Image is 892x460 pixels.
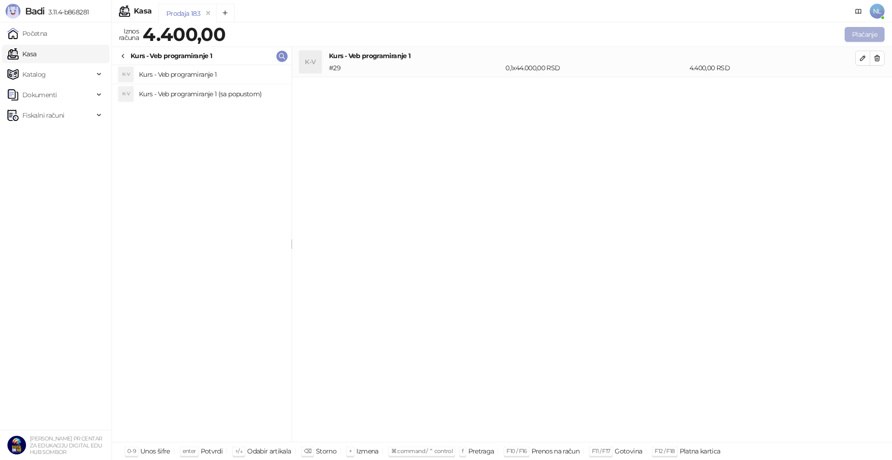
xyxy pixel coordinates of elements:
button: remove [202,9,214,17]
a: Kasa [7,45,36,63]
div: Unos šifre [140,445,170,457]
div: 4.400,00 RSD [688,63,857,73]
div: K-V [118,67,133,82]
img: 64x64-companyLogo-6589dfca-888d-4393-bd32-b9a269fe06b0.png [7,436,26,454]
h4: Kurs - Veb programiranje 1 [139,67,284,82]
small: [PERSON_NAME] PR CENTAR ZA EDUKACIJU DIGITAL EDU HUB SOMBOR [30,435,102,455]
span: NL [870,4,885,19]
div: Iznos računa [117,25,141,44]
div: K-V [299,51,321,73]
div: Odabir artikala [247,445,291,457]
div: Kasa [134,7,151,15]
span: ↑/↓ [235,447,243,454]
div: Prodaja 183 [166,8,200,19]
span: 0-9 [127,447,136,454]
div: Potvrdi [201,445,223,457]
button: Add tab [216,4,235,22]
span: F12 / F18 [655,447,675,454]
div: Platna kartica [680,445,721,457]
div: Storno [316,445,336,457]
span: Fiskalni računi [22,106,64,125]
div: Prenos na račun [531,445,579,457]
div: Kurs - Veb programiranje 1 [131,51,212,61]
span: F11 / F17 [592,447,610,454]
div: 0,1 x 44.000,00 RSD [504,63,687,73]
span: + [349,447,352,454]
span: ⌫ [304,447,311,454]
div: grid [112,65,291,442]
span: 3.11.4-b868281 [45,8,89,16]
div: Izmena [356,445,378,457]
div: Gotovina [615,445,642,457]
img: Logo [6,4,20,19]
span: ⌘ command / ⌃ control [391,447,453,454]
div: # 29 [327,63,504,73]
div: K-V [118,87,133,101]
span: F10 / F16 [506,447,526,454]
span: Badi [25,6,45,17]
div: Pretraga [468,445,494,457]
h4: Kurs - Veb programiranje 1 (sa popustom) [139,87,284,101]
a: Dokumentacija [851,4,866,19]
h4: Kurs - Veb programiranje 1 [329,51,855,61]
span: f [462,447,463,454]
button: Plaćanje [845,27,885,42]
span: Dokumenti [22,86,57,104]
span: Katalog [22,65,46,84]
span: enter [183,447,196,454]
strong: 4.400,00 [143,23,225,46]
a: Početna [7,24,47,43]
